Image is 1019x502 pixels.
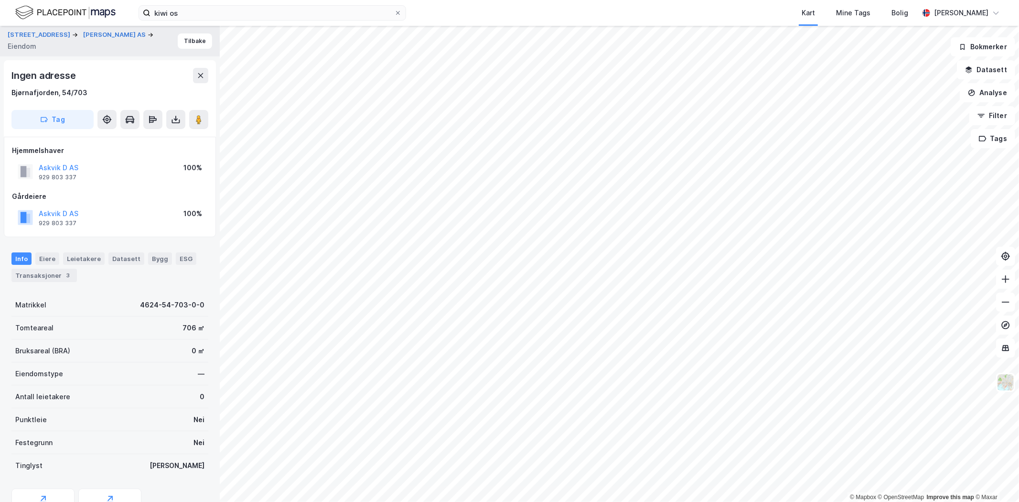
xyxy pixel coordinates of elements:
div: — [198,368,204,380]
div: 0 [200,391,204,403]
div: Bygg [148,252,172,265]
a: Mapbox [850,494,876,501]
button: Bokmerker [951,37,1015,56]
div: Bjørnafjorden, 54/703 [11,87,87,98]
button: [PERSON_NAME] AS [83,30,148,40]
div: Bruksareal (BRA) [15,345,70,357]
div: [PERSON_NAME] [150,460,204,471]
div: 0 ㎡ [192,345,204,357]
div: Bolig [891,7,908,19]
div: Info [11,252,32,265]
button: [STREET_ADDRESS] [8,30,72,40]
div: 3 [64,271,73,280]
div: Ingen adresse [11,68,77,83]
div: Kontrollprogram for chat [971,456,1019,502]
div: Tinglyst [15,460,43,471]
div: Eiendomstype [15,368,63,380]
a: OpenStreetMap [878,494,924,501]
div: Matrikkel [15,299,46,311]
button: Tags [971,129,1015,148]
div: 4624-54-703-0-0 [140,299,204,311]
div: 929 803 337 [39,219,76,227]
div: [PERSON_NAME] [934,7,988,19]
div: Punktleie [15,414,47,426]
img: logo.f888ab2527a4732fd821a326f86c7f29.svg [15,4,116,21]
button: Analyse [960,83,1015,102]
div: Hjemmelshaver [12,145,208,156]
button: Tilbake [178,33,212,49]
div: Kart [802,7,815,19]
div: Antall leietakere [15,391,70,403]
div: 100% [183,208,202,219]
div: Tomteareal [15,322,54,334]
img: Z [997,373,1015,392]
div: Festegrunn [15,437,53,448]
div: Leietakere [63,252,105,265]
div: Eiendom [8,41,36,52]
a: Improve this map [927,494,974,501]
div: 929 803 337 [39,174,76,181]
div: Mine Tags [836,7,870,19]
input: Søk på adresse, matrikkel, gårdeiere, leietakere eller personer [150,6,394,20]
button: Datasett [957,60,1015,79]
div: Transaksjoner [11,269,77,282]
div: 100% [183,162,202,174]
div: Nei [193,437,204,448]
iframe: Chat Widget [971,456,1019,502]
div: Datasett [108,252,144,265]
div: Eiere [35,252,59,265]
button: Filter [969,106,1015,125]
div: ESG [176,252,196,265]
div: Nei [193,414,204,426]
button: Tag [11,110,94,129]
div: 706 ㎡ [182,322,204,334]
div: Gårdeiere [12,191,208,202]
